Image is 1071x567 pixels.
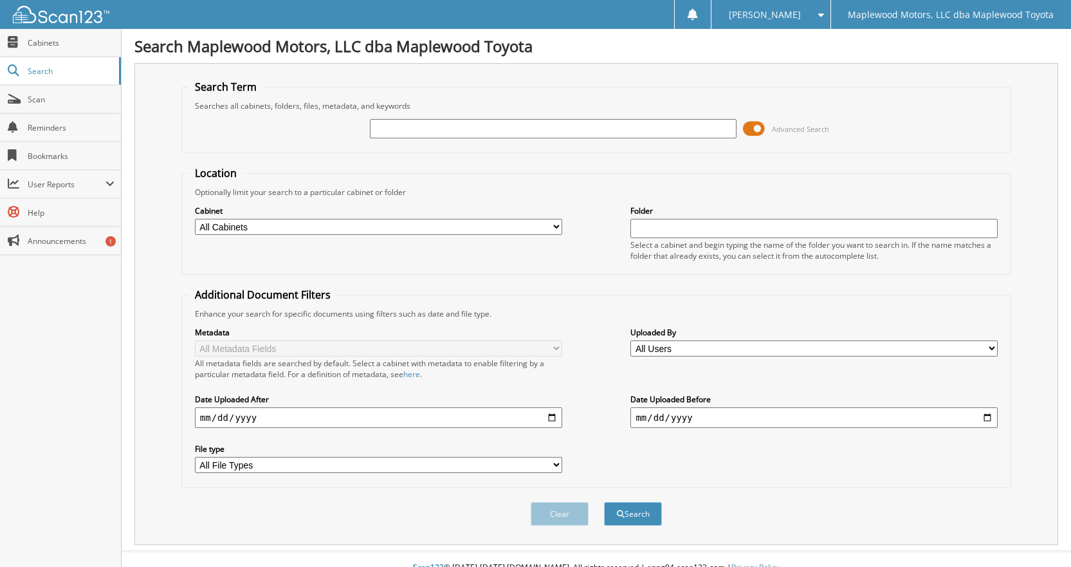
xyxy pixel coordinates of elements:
span: Announcements [28,236,114,246]
div: All metadata fields are searched by default. Select a cabinet with metadata to enable filtering b... [195,358,562,380]
a: here [403,369,420,380]
span: Maplewood Motors, LLC dba Maplewood Toyota [848,11,1054,19]
label: Metadata [195,327,562,338]
h1: Search Maplewood Motors, LLC dba Maplewood Toyota [134,35,1058,57]
span: User Reports [28,179,105,190]
input: start [195,407,562,428]
legend: Search Term [188,80,263,94]
input: end [630,407,998,428]
div: Searches all cabinets, folders, files, metadata, and keywords [188,100,1004,111]
legend: Additional Document Filters [188,288,337,302]
span: Help [28,207,114,218]
label: File type [195,443,562,454]
label: Date Uploaded Before [630,394,998,405]
div: 1 [105,236,116,246]
div: Optionally limit your search to a particular cabinet or folder [188,187,1004,198]
button: Search [604,502,662,526]
label: Uploaded By [630,327,998,338]
span: [PERSON_NAME] [729,11,801,19]
span: Bookmarks [28,151,114,162]
div: Enhance your search for specific documents using filters such as date and file type. [188,308,1004,319]
label: Cabinet [195,205,562,216]
div: Select a cabinet and begin typing the name of the folder you want to search in. If the name match... [630,239,998,261]
span: Advanced Search [772,124,829,134]
button: Clear [531,502,589,526]
span: Reminders [28,122,114,133]
label: Date Uploaded After [195,394,562,405]
label: Folder [630,205,998,216]
span: Cabinets [28,37,114,48]
span: Search [28,66,113,77]
span: Scan [28,94,114,105]
img: scan123-logo-white.svg [13,6,109,23]
legend: Location [188,166,243,180]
